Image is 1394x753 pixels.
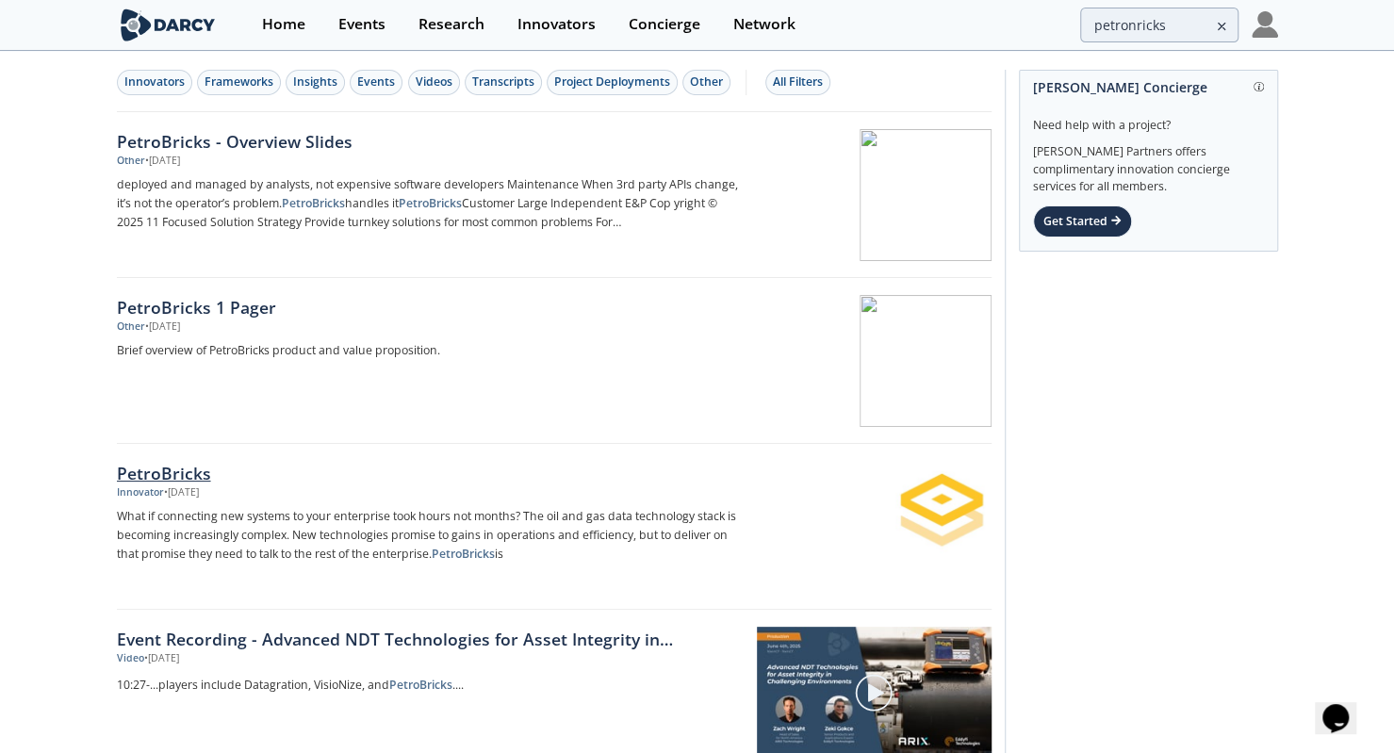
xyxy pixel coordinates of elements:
div: [PERSON_NAME] Partners offers complimentary innovation concierge services for all members. [1033,134,1264,196]
img: Profile [1252,11,1278,38]
div: PetroBricks [117,461,741,485]
div: Project Deployments [554,74,670,90]
div: Transcripts [472,74,534,90]
a: PetroBricks 1 Pager Other •[DATE] Brief overview of PetroBricks product and value proposition. [117,278,992,444]
div: Videos [416,74,452,90]
div: Innovators [517,17,596,32]
div: Home [262,17,305,32]
img: PetroBricks [895,464,988,556]
div: • [DATE] [145,319,180,335]
div: Innovator [117,485,164,500]
div: Concierge [629,17,700,32]
div: Innovators [124,74,185,90]
div: Other [117,154,145,169]
div: PetroBricks - Overview Slides [117,129,741,154]
div: Events [338,17,385,32]
div: Need help with a project? [1033,104,1264,134]
p: Brief overview of PetroBricks product and value proposition. [117,341,741,360]
div: • [DATE] [144,651,179,666]
button: Other [682,70,730,95]
button: Events [350,70,402,95]
img: information.svg [1254,82,1264,92]
div: Other [117,319,145,335]
input: Advanced Search [1080,8,1238,42]
button: Insights [286,70,345,95]
strong: PetroBricks [389,677,452,693]
strong: PetroBricks [282,195,345,211]
div: Frameworks [205,74,273,90]
button: Videos [408,70,460,95]
button: Transcripts [465,70,542,95]
a: PetroBricks Innovator •[DATE] What if connecting new systems to your enterprise took hours not mo... [117,444,992,610]
div: All Filters [773,74,823,90]
img: play-chapters-gray.svg [854,673,894,712]
iframe: chat widget [1315,678,1375,734]
div: Other [690,74,723,90]
a: Event Recording - Advanced NDT Technologies for Asset Integrity in Challenging Environments [117,627,744,651]
strong: PetroBricks [399,195,462,211]
div: Get Started [1033,205,1132,237]
div: • [DATE] [145,154,180,169]
div: PetroBricks 1 Pager [117,295,741,319]
button: Project Deployments [547,70,678,95]
div: Events [357,74,395,90]
div: Insights [293,74,337,90]
div: Video [117,651,144,666]
p: deployed and managed by analysts, not expensive software developers Maintenance When 3rd party AP... [117,175,741,232]
img: logo-wide.svg [117,8,220,41]
div: • [DATE] [164,485,199,500]
button: All Filters [765,70,830,95]
a: PetroBricks - Overview Slides Other •[DATE] deployed and managed by analysts, not expensive softw... [117,112,992,278]
div: Research [418,17,484,32]
strong: PetroBricks [432,546,495,562]
button: Innovators [117,70,192,95]
p: What if connecting new systems to your enterprise took hours not months? The oil and gas data tec... [117,507,741,564]
div: Network [733,17,795,32]
a: 10:27-...players include Datagration, VisioNize, andPetroBricks.... [117,673,744,698]
div: [PERSON_NAME] Concierge [1033,71,1264,104]
button: Frameworks [197,70,281,95]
